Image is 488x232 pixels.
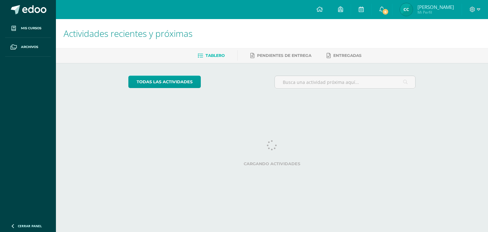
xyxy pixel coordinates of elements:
input: Busca una actividad próxima aquí... [275,76,416,88]
span: Actividades recientes y próximas [64,27,193,39]
span: [PERSON_NAME] [417,4,454,10]
label: Cargando actividades [128,161,416,166]
span: Entregadas [333,53,362,58]
a: Mis cursos [5,19,51,38]
span: Tablero [206,53,225,58]
img: 811feb6820fb00efd9ef42bdca184d1d.png [400,3,413,16]
a: todas las Actividades [128,76,201,88]
a: Entregadas [327,51,362,61]
span: Cerrar panel [18,224,42,228]
a: Archivos [5,38,51,57]
span: Mis cursos [21,26,41,31]
a: Pendientes de entrega [250,51,311,61]
span: Archivos [21,44,38,50]
span: 6 [382,8,389,15]
a: Tablero [198,51,225,61]
span: Mi Perfil [417,10,454,15]
span: Pendientes de entrega [257,53,311,58]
